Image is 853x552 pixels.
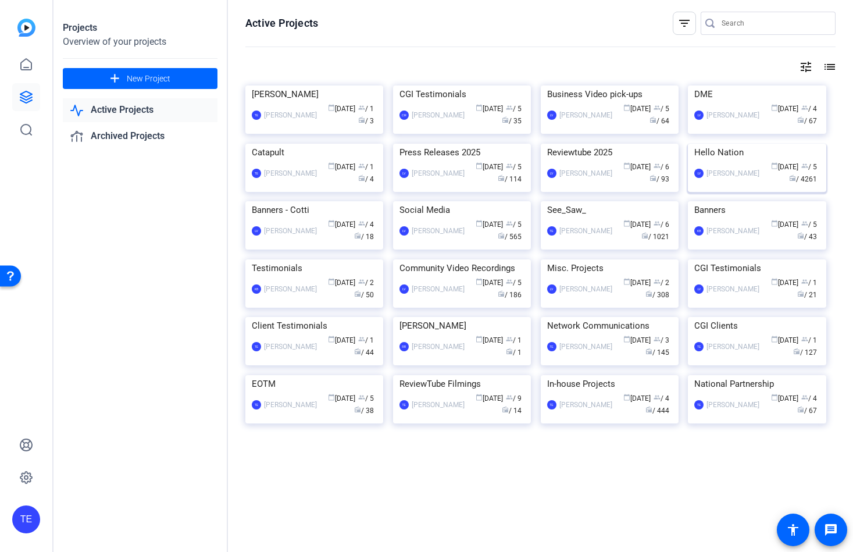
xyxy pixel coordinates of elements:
[264,399,317,411] div: [PERSON_NAME]
[654,220,661,227] span: group
[771,104,778,111] span: calendar_today
[547,317,672,334] div: Network Communications
[399,375,524,393] div: ReviewTube Filmings
[328,279,355,287] span: [DATE]
[63,124,217,148] a: Archived Projects
[645,291,669,299] span: / 308
[63,21,217,35] div: Projects
[654,278,661,285] span: group
[649,175,669,183] span: / 93
[354,233,374,241] span: / 18
[694,342,704,351] div: TE
[354,407,374,415] span: / 38
[771,105,798,113] span: [DATE]
[498,232,505,239] span: radio
[252,144,377,161] div: Catapult
[358,163,374,171] span: / 1
[801,394,817,403] span: / 4
[771,394,798,403] span: [DATE]
[623,394,630,401] span: calendar_today
[641,232,648,239] span: radio
[358,117,374,125] span: / 3
[506,336,522,344] span: / 1
[476,220,483,227] span: calendar_today
[771,279,798,287] span: [DATE]
[797,406,804,413] span: radio
[399,400,409,409] div: TE
[547,226,556,236] div: TE
[506,105,522,113] span: / 5
[645,348,669,357] span: / 145
[547,169,556,178] div: LV
[654,336,661,343] span: group
[358,394,374,403] span: / 5
[399,342,409,351] div: RR
[623,163,651,171] span: [DATE]
[358,394,365,401] span: group
[623,336,651,344] span: [DATE]
[822,60,836,74] mat-icon: list
[506,162,513,169] span: group
[476,163,503,171] span: [DATE]
[358,105,374,113] span: / 1
[645,406,652,413] span: radio
[801,104,808,111] span: group
[252,317,377,334] div: Client Testimonials
[108,72,122,86] mat-icon: add
[328,162,335,169] span: calendar_today
[623,105,651,113] span: [DATE]
[328,163,355,171] span: [DATE]
[328,104,335,111] span: calendar_today
[412,341,465,352] div: [PERSON_NAME]
[476,336,503,344] span: [DATE]
[502,407,522,415] span: / 14
[252,400,261,409] div: TE
[476,105,503,113] span: [DATE]
[801,278,808,285] span: group
[358,220,365,227] span: group
[694,226,704,236] div: KB
[506,163,522,171] span: / 5
[245,16,318,30] h1: Active Projects
[506,348,522,357] span: / 1
[476,336,483,343] span: calendar_today
[641,233,669,241] span: / 1021
[654,220,669,229] span: / 6
[706,168,759,179] div: [PERSON_NAME]
[252,169,261,178] div: TE
[358,116,365,123] span: radio
[559,399,612,411] div: [PERSON_NAME]
[399,169,409,178] div: LV
[654,163,669,171] span: / 6
[358,336,365,343] span: group
[771,220,798,229] span: [DATE]
[127,73,170,85] span: New Project
[354,348,374,357] span: / 44
[801,336,808,343] span: group
[264,283,317,295] div: [PERSON_NAME]
[789,174,796,181] span: radio
[623,220,651,229] span: [DATE]
[502,406,509,413] span: radio
[706,399,759,411] div: [PERSON_NAME]
[12,505,40,533] div: TE
[801,105,817,113] span: / 4
[506,220,522,229] span: / 5
[328,336,335,343] span: calendar_today
[654,105,669,113] span: / 5
[797,290,804,297] span: radio
[649,174,656,181] span: radio
[645,407,669,415] span: / 444
[506,348,513,355] span: radio
[771,336,778,343] span: calendar_today
[252,201,377,219] div: Banners - Cotti
[412,225,465,237] div: [PERSON_NAME]
[547,86,672,103] div: Business Video pick-ups
[649,116,656,123] span: radio
[412,109,465,121] div: [PERSON_NAME]
[654,162,661,169] span: group
[328,336,355,344] span: [DATE]
[476,394,483,401] span: calendar_today
[476,104,483,111] span: calendar_today
[506,278,513,285] span: group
